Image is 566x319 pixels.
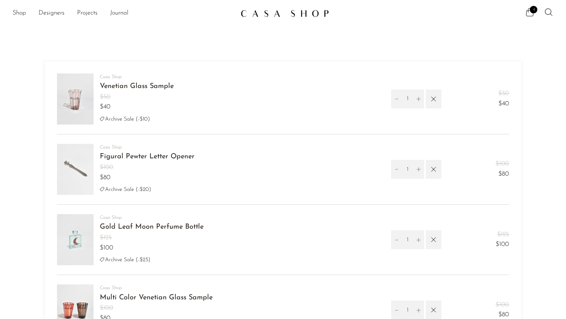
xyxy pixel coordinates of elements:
span: $40 [498,99,509,109]
a: Gold Leaf Moon Perfume Bottle [100,224,204,231]
a: Designers [39,8,64,18]
s: $100 [496,300,509,310]
img: Venetian Glass Sample [57,73,94,125]
span: $40 [100,102,174,112]
span: $80 [496,169,509,180]
span: $80 [100,173,195,183]
s: $125 [496,230,509,240]
button: Increment [413,90,424,108]
a: Casa Shop [100,75,122,79]
span: $10 [140,116,148,122]
s: $50 [100,92,174,103]
a: Figural Pewter Letter Opener [100,153,195,160]
input: Quantity [402,90,413,108]
input: Quantity [402,160,413,179]
li: Archive Sale (- ) [100,256,204,264]
img: Figural Pewter Letter Opener [57,144,94,195]
span: $20 [140,187,149,192]
s: $100 [100,163,195,173]
span: 4 [530,6,537,13]
a: Casa Shop [100,215,122,220]
img: Gold Leaf Moon Perfume Bottle [57,214,94,265]
span: $100 [100,243,204,253]
s: $125 [100,233,204,243]
a: Casa Shop [100,286,122,290]
span: $100 [496,240,509,250]
input: Quantity [402,230,413,249]
a: Shop [13,8,26,18]
li: Archive Sale (- ) [100,186,195,194]
a: Projects [77,8,97,18]
span: $25 [140,257,148,263]
button: Decrement [391,90,402,108]
ul: NEW HEADER MENU [13,7,234,20]
a: Venetian Glass Sample [100,83,174,90]
s: $100 [496,159,509,169]
button: Decrement [391,230,402,249]
a: Journal [110,8,129,18]
button: Increment [413,230,424,249]
button: Increment [413,160,424,179]
a: Multi Color Venetian Glass Sample [100,294,213,301]
li: Archive Sale (- ) [100,115,174,123]
a: Casa Shop [100,145,122,150]
nav: Desktop navigation [13,7,234,20]
button: Decrement [391,160,402,179]
s: $100 [100,303,213,313]
s: $50 [498,89,509,99]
